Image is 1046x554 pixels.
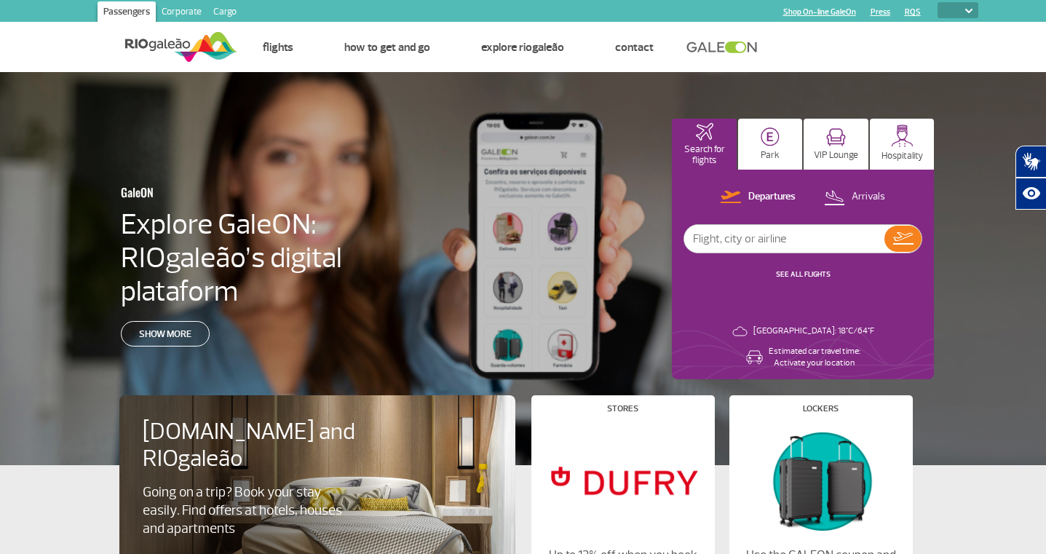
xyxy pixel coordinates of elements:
p: Going on a trip? Book your stay easily. Find offers at hotels, houses and apartments [143,483,349,538]
h4: Stores [607,405,638,413]
button: Park [738,119,803,170]
img: Lockers [741,424,900,537]
a: Cargo [207,1,242,25]
a: Press [871,7,890,17]
input: Flight, city or airline [684,225,884,253]
h4: Explore GaleON: RIOgaleão’s digital plataform [121,207,435,308]
button: Search for flights [672,119,737,170]
a: SEE ALL FLIGHTS [776,269,831,279]
h3: GaleON [121,177,364,207]
a: Shop On-line GaleOn [783,7,856,17]
img: airplaneHomeActive.svg [696,123,713,141]
p: [GEOGRAPHIC_DATA]: 18°C/64°F [753,325,874,337]
button: Departures [716,188,800,207]
a: Contact [615,40,654,55]
a: Show more [121,321,210,347]
a: [DOMAIN_NAME] and RIOgaleãoGoing on a trip? Book your stay easily. Find offers at hotels, houses ... [143,419,492,538]
a: How to get and go [344,40,430,55]
button: VIP Lounge [804,119,868,170]
a: Corporate [156,1,207,25]
p: VIP Lounge [814,150,858,161]
div: Plugin de acessibilidade da Hand Talk. [1015,146,1046,210]
a: Passengers [98,1,156,25]
p: Hospitality [881,151,923,162]
p: Park [761,150,780,161]
button: SEE ALL FLIGHTS [772,269,835,280]
p: Estimated car travel time: Activate your location [769,346,860,369]
a: Flights [263,40,293,55]
h4: [DOMAIN_NAME] and RIOgaleão [143,419,374,472]
p: Search for flights [679,144,729,166]
button: Hospitality [870,119,935,170]
a: RQS [905,7,921,17]
img: carParkingHome.svg [761,127,780,146]
h4: Lockers [803,405,839,413]
p: Arrivals [852,190,885,204]
p: Departures [748,190,796,204]
img: vipRoom.svg [826,128,846,146]
img: hospitality.svg [891,124,914,147]
img: Stores [543,424,702,537]
button: Abrir recursos assistivos. [1015,178,1046,210]
button: Arrivals [820,188,890,207]
button: Abrir tradutor de língua de sinais. [1015,146,1046,178]
a: Explore RIOgaleão [481,40,564,55]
